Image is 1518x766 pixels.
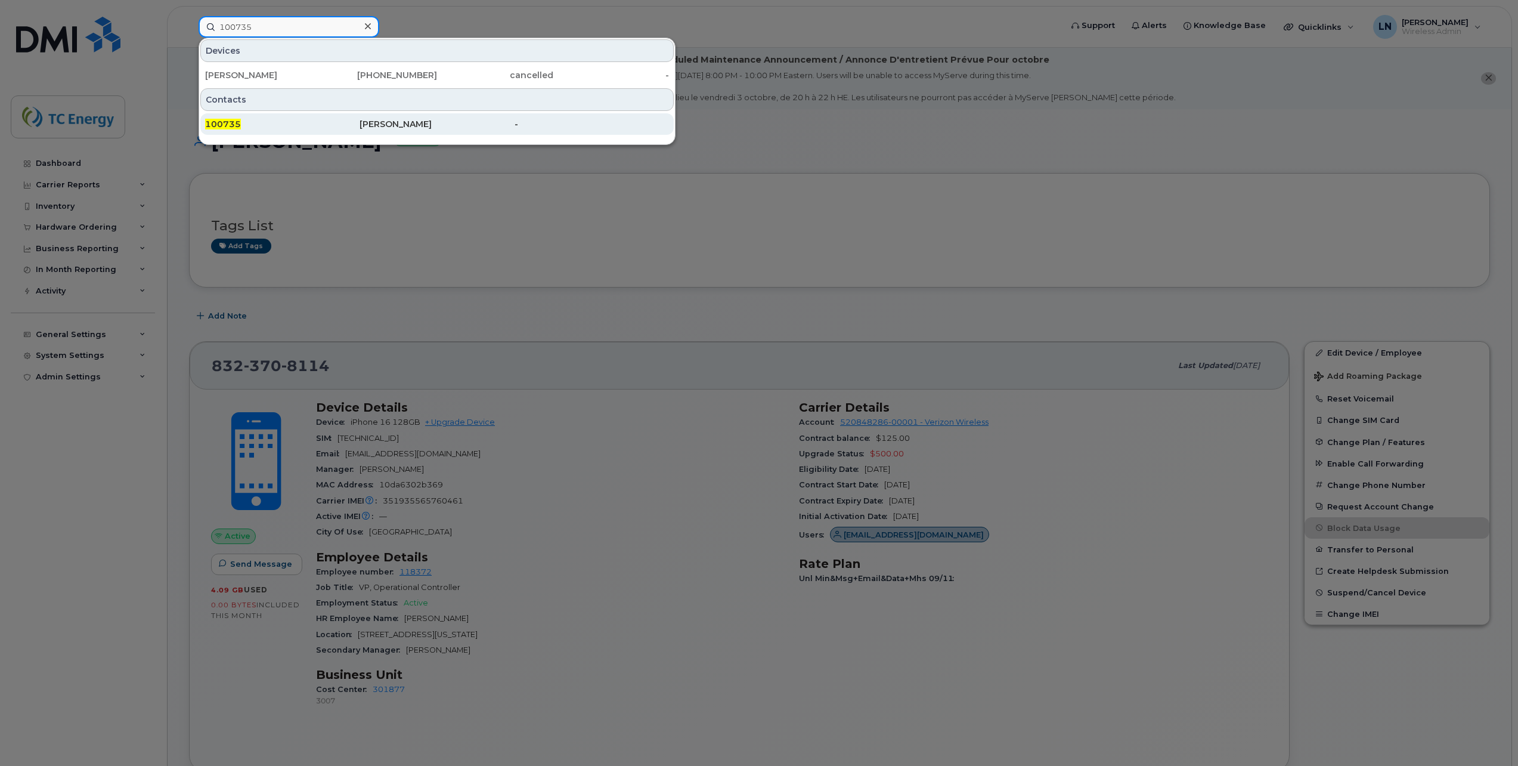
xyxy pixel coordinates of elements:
div: [PHONE_NUMBER] [321,69,438,81]
a: [PERSON_NAME][PHONE_NUMBER]cancelled- [200,64,674,86]
iframe: Messenger Launcher [1466,714,1509,757]
div: cancelled [437,69,553,81]
div: Contacts [200,88,674,111]
div: - [515,118,669,130]
div: - [553,69,670,81]
a: 100735[PERSON_NAME]- [200,113,674,135]
div: [PERSON_NAME] [205,69,321,81]
div: Devices [200,39,674,62]
div: [PERSON_NAME] [360,118,514,130]
span: 100735 [205,119,241,129]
